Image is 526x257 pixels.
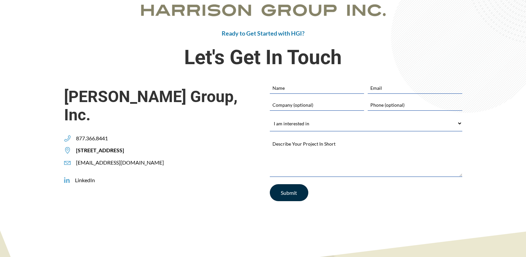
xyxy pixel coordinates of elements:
a: [STREET_ADDRESS] [64,147,124,154]
span: Ready to Get Started with HGI? [222,30,305,37]
span: 877.366.8441 [71,135,108,142]
a: LinkedIn [64,177,95,184]
span: [STREET_ADDRESS] [71,147,124,154]
input: Email [368,82,462,93]
span: [EMAIL_ADDRESS][DOMAIN_NAME] [71,159,164,166]
span: LinkedIn [70,177,95,184]
input: Phone (optional) [368,99,462,110]
input: Submit [270,184,308,201]
a: 877.366.8441 [64,135,108,142]
span: [PERSON_NAME] Group, Inc. [64,87,257,124]
input: Company (optional) [270,99,364,110]
input: Name [270,82,364,93]
span: Let's Get In Touch [64,44,462,71]
a: [EMAIL_ADDRESS][DOMAIN_NAME] [64,159,164,166]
